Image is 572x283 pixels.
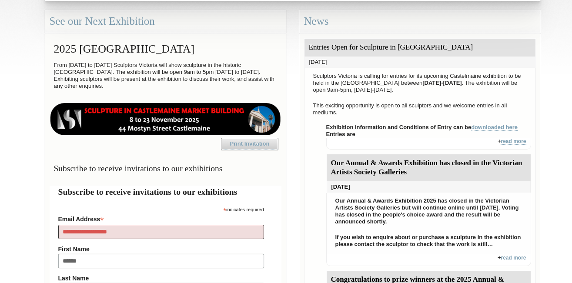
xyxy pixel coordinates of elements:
[58,186,273,198] h2: Subscribe to receive invitations to our exhibitions
[58,205,264,213] div: indicates required
[422,80,462,86] strong: [DATE]-[DATE]
[331,195,526,227] p: Our Annual & Awards Exhibition 2025 has closed in the Victorian Artists Society Galleries but wil...
[299,10,541,33] div: News
[50,60,281,92] p: From [DATE] to [DATE] Sculptors Victoria will show sculpture in the historic [GEOGRAPHIC_DATA]. T...
[58,246,264,253] label: First Name
[304,57,535,68] div: [DATE]
[326,124,518,131] strong: Exhibition information and Conditions of Entry can be
[304,39,535,57] div: Entries Open for Sculpture in [GEOGRAPHIC_DATA]
[58,275,264,282] label: Last Name
[50,160,281,177] h3: Subscribe to receive invitations to our exhibitions
[45,10,286,33] div: See our Next Exhibition
[58,213,264,223] label: Email Address
[327,181,531,193] div: [DATE]
[471,124,518,131] a: downloaded here
[501,138,526,145] a: read more
[50,103,281,135] img: castlemaine-ldrbd25v2.png
[326,138,531,150] div: +
[501,255,526,261] a: read more
[331,232,526,250] p: If you wish to enquire about or purchase a sculpture in the exhibition please contact the sculpto...
[50,38,281,60] h2: 2025 [GEOGRAPHIC_DATA]
[221,138,278,150] a: Print Invitation
[327,154,531,181] div: Our Annual & Awards Exhibition has closed in the Victorian Artists Society Galleries
[326,254,531,266] div: +
[309,100,531,118] p: This exciting opportunity is open to all sculptors and we welcome entries in all mediums.
[309,70,531,96] p: Sculptors Victoria is calling for entries for its upcoming Castelmaine exhibition to be held in t...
